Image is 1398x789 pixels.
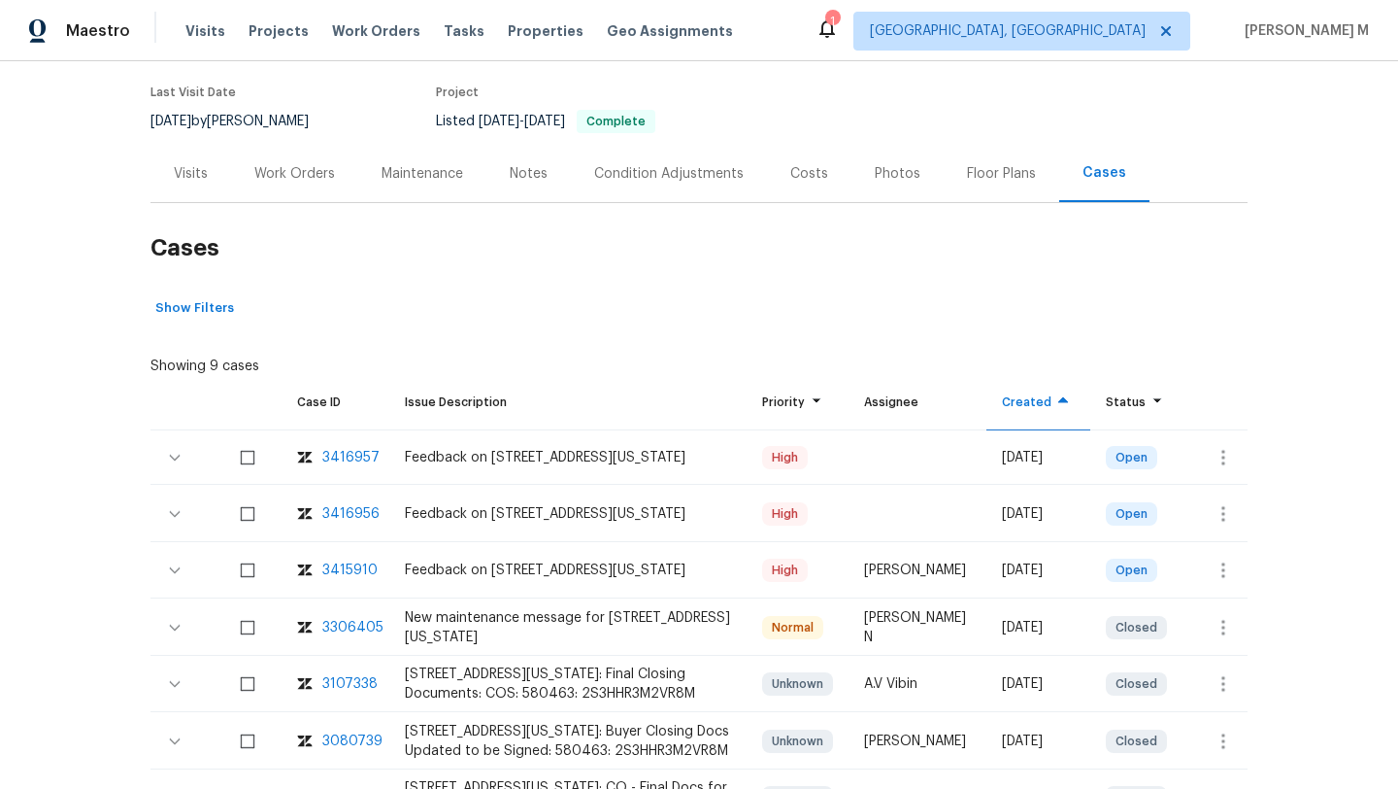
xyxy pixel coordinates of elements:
[1108,618,1165,637] span: Closed
[155,297,234,320] span: Show Filters
[607,21,733,41] span: Geo Assignments
[479,115,565,128] span: -
[1108,448,1155,467] span: Open
[1002,732,1075,751] div: [DATE]
[1108,732,1165,751] span: Closed
[405,561,731,580] div: Feedback on [STREET_ADDRESS][US_STATE]
[405,665,731,703] div: [STREET_ADDRESS][US_STATE]: Final Closing Documents: COS: 580463: 2S3HHR3M2VR8M
[405,722,731,761] div: [STREET_ADDRESS][US_STATE]: Buyer Closing Docs Updated to be Signed: 580463: 2S3HHR3M2VR8M
[864,674,971,694] div: A.V Vibin
[790,164,828,184] div: Costs
[254,164,335,184] div: Work Orders
[322,618,383,637] div: 3306405
[405,504,731,524] div: Feedback on [STREET_ADDRESS][US_STATE]
[508,21,583,41] span: Properties
[150,293,239,324] button: Show Filters
[150,86,236,98] span: Last Visit Date
[864,561,971,580] div: [PERSON_NAME]
[297,504,374,524] a: zendesk-icon3416956
[436,115,655,128] span: Listed
[1002,674,1075,694] div: [DATE]
[297,618,313,637] img: zendesk-icon
[1002,618,1075,637] div: [DATE]
[1237,21,1369,41] span: [PERSON_NAME] M
[764,448,806,467] span: High
[150,203,1248,293] h2: Cases
[864,393,971,412] div: Assignee
[174,164,208,184] div: Visits
[1002,393,1075,412] div: Created
[764,618,821,637] span: Normal
[297,561,374,580] a: zendesk-icon3415910
[764,561,806,580] span: High
[524,115,565,128] span: [DATE]
[864,732,971,751] div: [PERSON_NAME]
[405,448,731,467] div: Feedback on [STREET_ADDRESS][US_STATE]
[579,116,653,127] span: Complete
[1002,504,1075,524] div: [DATE]
[297,448,374,467] a: zendesk-icon3416957
[150,110,332,133] div: by [PERSON_NAME]
[297,561,313,580] img: zendesk-icon
[322,448,380,467] div: 3416957
[764,732,831,751] span: Unknown
[764,504,806,524] span: High
[322,504,380,524] div: 3416956
[297,674,313,694] img: zendesk-icon
[297,618,374,637] a: zendesk-icon3306405
[870,21,1146,41] span: [GEOGRAPHIC_DATA], [GEOGRAPHIC_DATA]
[322,674,378,694] div: 3107338
[322,561,378,580] div: 3415910
[1108,504,1155,524] span: Open
[150,349,259,376] div: Showing 9 cases
[150,115,191,128] span: [DATE]
[405,608,731,647] div: New maintenance message for [STREET_ADDRESS][US_STATE]
[825,12,839,31] div: 1
[875,164,920,184] div: Photos
[594,164,744,184] div: Condition Adjustments
[1082,163,1126,183] div: Cases
[764,674,831,694] span: Unknown
[249,21,309,41] span: Projects
[297,732,313,751] img: zendesk-icon
[967,164,1036,184] div: Floor Plans
[297,732,374,751] a: zendesk-icon3080739
[405,393,731,412] div: Issue Description
[1106,393,1169,412] div: Status
[444,24,484,38] span: Tasks
[479,115,519,128] span: [DATE]
[322,732,383,751] div: 3080739
[297,504,313,524] img: zendesk-icon
[297,393,374,412] div: Case ID
[332,21,420,41] span: Work Orders
[297,674,374,694] a: zendesk-icon3107338
[436,86,479,98] span: Project
[864,608,971,647] div: [PERSON_NAME] N
[510,164,548,184] div: Notes
[382,164,463,184] div: Maintenance
[1002,448,1075,467] div: [DATE]
[1002,561,1075,580] div: [DATE]
[185,21,225,41] span: Visits
[762,393,833,412] div: Priority
[1108,561,1155,580] span: Open
[297,448,313,467] img: zendesk-icon
[1108,674,1165,694] span: Closed
[66,21,130,41] span: Maestro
